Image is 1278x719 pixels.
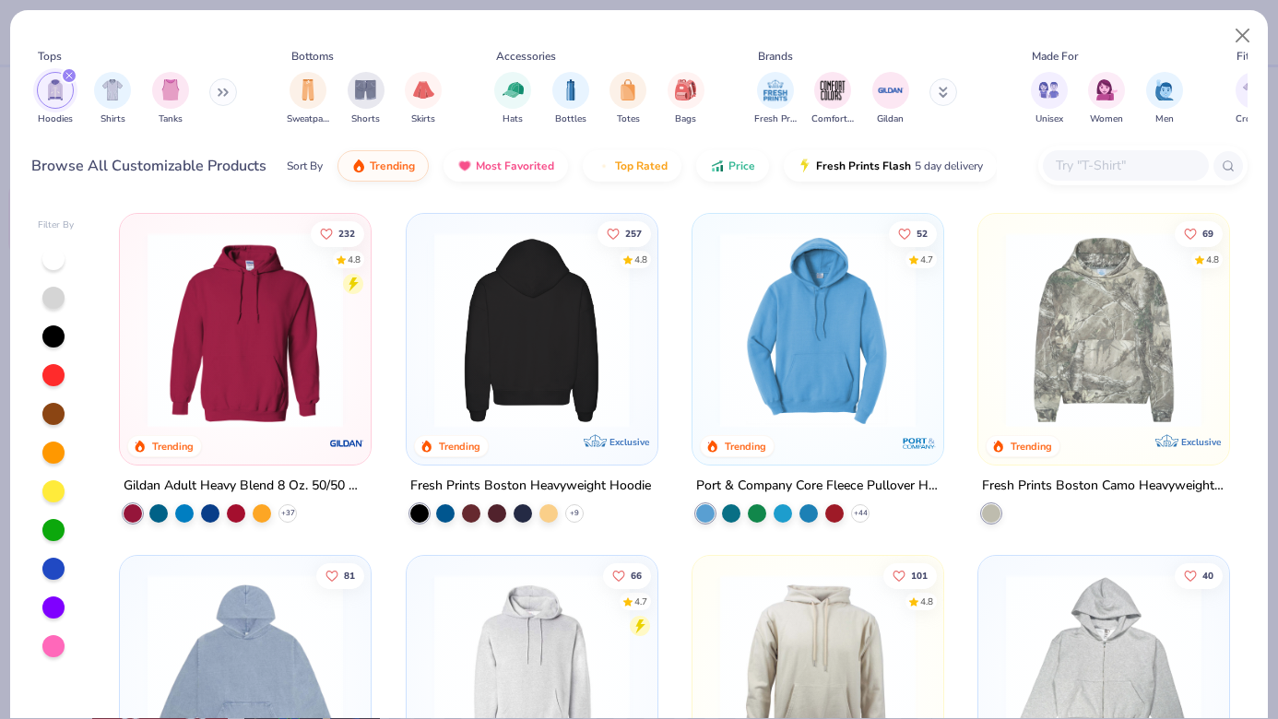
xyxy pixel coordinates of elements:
[1236,112,1272,126] span: Cropped
[287,112,329,126] span: Sweatpants
[917,229,928,238] span: 52
[1038,79,1059,100] img: Unisex Image
[819,77,846,104] img: Comfort Colors Image
[696,475,940,498] div: Port & Company Core Fleece Pullover Hooded Sweatshirt
[102,79,124,100] img: Shirts Image
[1155,112,1174,126] span: Men
[1090,112,1123,126] span: Women
[316,563,364,589] button: Like
[45,79,65,100] img: Hoodies Image
[311,220,364,246] button: Like
[411,112,435,126] span: Skirts
[758,48,793,65] div: Brands
[1237,48,1255,65] div: Fits
[617,112,640,126] span: Totes
[816,159,911,173] span: Fresh Prints Flash
[911,572,928,581] span: 101
[476,159,554,173] span: Most Favorited
[853,508,867,519] span: + 44
[348,72,385,126] div: filter for Shorts
[633,253,646,266] div: 4.8
[811,72,854,126] div: filter for Comfort Colors
[37,72,74,126] button: filter button
[38,112,73,126] span: Hoodies
[872,72,909,126] div: filter for Gildan
[138,232,352,428] img: 01756b78-01f6-4cc6-8d8a-3c30c1a0c8ac
[624,229,641,238] span: 257
[639,232,853,428] img: 91acfc32-fd48-4d6b-bdad-a4c1a30ac3fc
[1031,72,1068,126] div: filter for Unisex
[351,112,380,126] span: Shorts
[1154,79,1175,100] img: Men Image
[1031,72,1068,126] button: filter button
[298,79,318,100] img: Sweatpants Image
[37,72,74,126] div: filter for Hoodies
[872,72,909,126] button: filter button
[444,150,568,182] button: Most Favorited
[31,155,266,177] div: Browse All Customizable Products
[915,156,983,177] span: 5 day delivery
[503,112,523,126] span: Hats
[711,232,925,428] img: 1593a31c-dba5-4ff5-97bf-ef7c6ca295f9
[457,159,472,173] img: most_fav.gif
[1054,155,1196,176] input: Try "T-Shirt"
[889,220,937,246] button: Like
[597,159,611,173] img: TopRated.gif
[1175,563,1223,589] button: Like
[728,159,755,173] span: Price
[338,229,355,238] span: 232
[811,72,854,126] button: filter button
[344,572,355,581] span: 81
[762,77,789,104] img: Fresh Prints Image
[1202,572,1213,581] span: 40
[798,159,812,173] img: flash.gif
[152,72,189,126] div: filter for Tanks
[160,79,181,100] img: Tanks Image
[675,112,696,126] span: Bags
[920,253,933,266] div: 4.7
[982,475,1225,498] div: Fresh Prints Boston Camo Heavyweight Hoodie
[754,72,797,126] div: filter for Fresh Prints
[351,159,366,173] img: trending.gif
[1181,436,1221,448] span: Exclusive
[281,508,295,519] span: + 37
[609,72,646,126] button: filter button
[1146,72,1183,126] button: filter button
[152,72,189,126] button: filter button
[1032,48,1078,65] div: Made For
[1146,72,1183,126] div: filter for Men
[405,72,442,126] div: filter for Skirts
[410,475,651,498] div: Fresh Prints Boston Heavyweight Hoodie
[877,112,904,126] span: Gildan
[997,232,1211,428] img: 28bc0d45-805b-48d6-b7de-c789025e6b70
[94,72,131,126] div: filter for Shirts
[901,425,938,462] img: Port & Company logo
[754,112,797,126] span: Fresh Prints
[291,48,334,65] div: Bottoms
[883,563,937,589] button: Like
[754,72,797,126] button: filter button
[94,72,131,126] button: filter button
[552,72,589,126] div: filter for Bottles
[561,79,581,100] img: Bottles Image
[496,48,556,65] div: Accessories
[668,72,704,126] button: filter button
[696,150,769,182] button: Price
[101,112,125,126] span: Shirts
[618,79,638,100] img: Totes Image
[337,150,429,182] button: Trending
[570,508,579,519] span: + 9
[348,253,361,266] div: 4.8
[811,112,854,126] span: Comfort Colors
[597,220,650,246] button: Like
[925,232,1139,428] img: 3b8e2d2b-9efc-4c57-9938-d7ab7105db2e
[668,72,704,126] div: filter for Bags
[355,79,376,100] img: Shorts Image
[1206,253,1219,266] div: 4.8
[784,150,997,182] button: Fresh Prints Flash5 day delivery
[494,72,531,126] button: filter button
[413,79,434,100] img: Skirts Image
[615,159,668,173] span: Top Rated
[1175,220,1223,246] button: Like
[1035,112,1063,126] span: Unisex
